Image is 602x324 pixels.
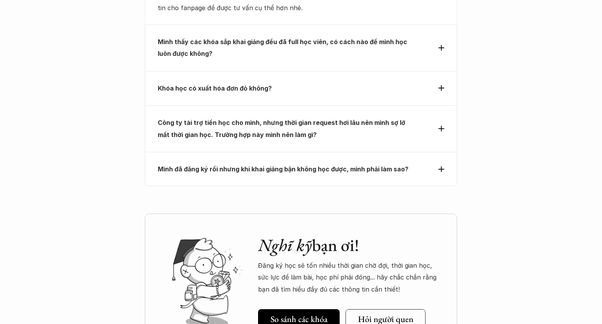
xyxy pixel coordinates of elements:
h2: bạn ơi! [258,235,442,256]
strong: Mình đã đăng ký rồi nhưng khi khai giảng bận không học được, mình phải làm sao? [158,165,408,173]
strong: Khóa học có xuất hóa đơn đỏ không? [158,84,272,92]
strong: Công ty tài trợ tiền học cho mình, nhưng thời gian request hơi lâu nên mình sợ lỡ mất thời gian h... [158,119,407,138]
strong: Mình thấy các khóa sắp khai giảng đều đã full học viên, có cách nào để mình học luôn được không? [158,38,409,57]
p: Đăng ký học sẽ tốn nhiều thời gian chờ đợi, thời gian học, sức lực để làm bài, học phí phải đóng.... [258,260,442,295]
em: Nghĩ kỹ [258,234,312,256]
